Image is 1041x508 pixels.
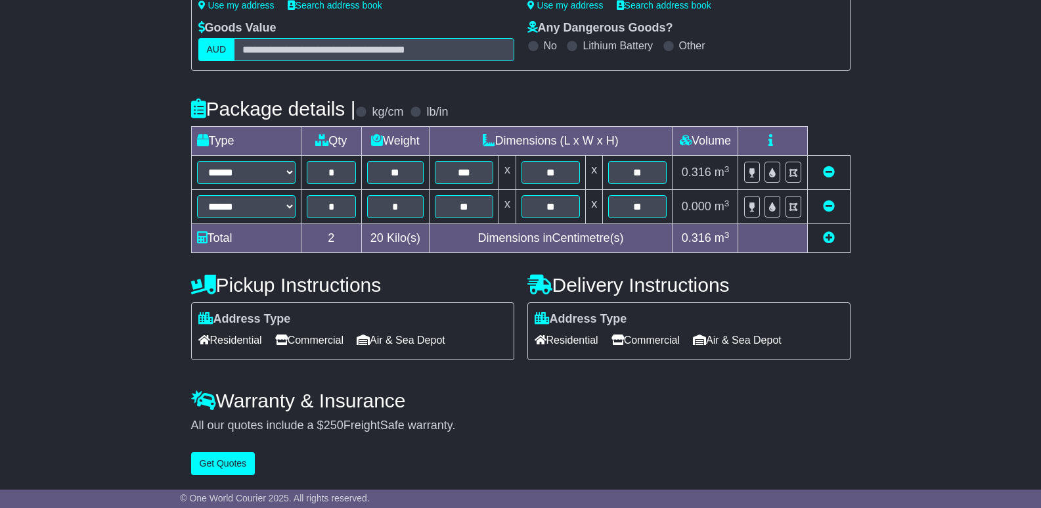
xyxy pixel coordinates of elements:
h4: Pickup Instructions [191,274,514,296]
td: Qty [301,127,362,156]
span: m [715,166,730,179]
td: 2 [301,224,362,253]
sup: 3 [724,164,730,174]
span: © One World Courier 2025. All rights reserved. [180,493,370,503]
td: Volume [673,127,738,156]
td: x [586,190,603,224]
span: Commercial [611,330,680,350]
label: AUD [198,38,235,61]
span: m [715,200,730,213]
span: Air & Sea Depot [693,330,782,350]
h4: Package details | [191,98,356,120]
td: x [498,156,516,190]
span: m [715,231,730,244]
td: Dimensions in Centimetre(s) [429,224,673,253]
label: lb/in [426,105,448,120]
td: x [498,190,516,224]
span: Residential [198,330,262,350]
a: Remove this item [823,166,835,179]
div: All our quotes include a $ FreightSafe warranty. [191,419,851,433]
span: 20 [370,231,384,244]
label: Other [679,39,705,52]
td: Dimensions (L x W x H) [429,127,673,156]
label: No [544,39,557,52]
span: 0.000 [682,200,711,213]
span: 0.316 [682,231,711,244]
span: Residential [535,330,598,350]
label: Address Type [535,312,627,327]
label: Address Type [198,312,291,327]
span: Air & Sea Depot [357,330,445,350]
h4: Warranty & Insurance [191,390,851,411]
a: Add new item [823,231,835,244]
label: Any Dangerous Goods? [527,21,673,35]
h4: Delivery Instructions [527,274,851,296]
label: Goods Value [198,21,277,35]
button: Get Quotes [191,452,255,475]
td: Total [191,224,301,253]
span: Commercial [275,330,343,350]
sup: 3 [724,198,730,208]
sup: 3 [724,230,730,240]
td: Weight [362,127,430,156]
label: Lithium Battery [583,39,653,52]
td: Kilo(s) [362,224,430,253]
label: kg/cm [372,105,403,120]
a: Remove this item [823,200,835,213]
span: 0.316 [682,166,711,179]
span: 250 [324,419,343,432]
td: Type [191,127,301,156]
td: x [586,156,603,190]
